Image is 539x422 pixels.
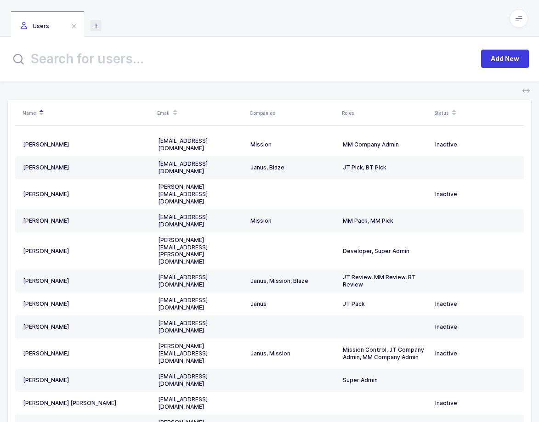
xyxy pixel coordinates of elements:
[435,323,516,331] div: Inactive
[158,343,243,365] div: [PERSON_NAME][EMAIL_ADDRESS][DOMAIN_NAME]
[158,160,243,175] div: [EMAIL_ADDRESS][DOMAIN_NAME]
[491,54,519,63] span: Add New
[435,300,516,308] div: Inactive
[343,217,428,225] div: MM Pack, MM Pick
[158,373,243,388] div: [EMAIL_ADDRESS][DOMAIN_NAME]
[250,164,335,171] div: Janus, Blaze
[11,48,470,70] input: Search for users...
[158,274,243,288] div: [EMAIL_ADDRESS][DOMAIN_NAME]
[250,277,335,285] div: Janus, Mission, Blaze
[250,350,335,357] div: Janus, Mission
[158,396,243,411] div: [EMAIL_ADDRESS][DOMAIN_NAME]
[250,217,335,225] div: Mission
[343,164,428,171] div: JT Pick, BT Pick
[435,141,516,148] div: Inactive
[343,274,428,288] div: JT Review, MM Review, BT Review
[343,300,428,308] div: JT Pack
[343,377,428,384] div: Super Admin
[435,350,516,357] div: Inactive
[343,248,428,255] div: Developer, Super Admin
[23,350,151,357] div: [PERSON_NAME]
[158,183,243,205] div: [PERSON_NAME][EMAIL_ADDRESS][DOMAIN_NAME]
[434,105,521,121] div: Status
[23,105,152,121] div: Name
[23,217,151,225] div: [PERSON_NAME]
[23,399,151,407] div: [PERSON_NAME] [PERSON_NAME]
[250,109,336,117] div: Companies
[343,141,428,148] div: MM Company Admin
[23,300,151,308] div: [PERSON_NAME]
[435,191,516,198] div: Inactive
[23,377,151,384] div: [PERSON_NAME]
[435,399,516,407] div: Inactive
[343,346,428,361] div: Mission Control, JT Company Admin, MM Company Admin
[250,300,335,308] div: Janus
[158,236,243,266] div: [PERSON_NAME][EMAIL_ADDRESS][PERSON_NAME][DOMAIN_NAME]
[481,50,529,68] button: Add New
[342,109,429,117] div: Roles
[23,191,151,198] div: [PERSON_NAME]
[23,323,151,331] div: [PERSON_NAME]
[158,297,243,311] div: [EMAIL_ADDRESS][DOMAIN_NAME]
[23,248,151,255] div: [PERSON_NAME]
[23,164,151,171] div: [PERSON_NAME]
[23,277,151,285] div: [PERSON_NAME]
[23,141,151,148] div: [PERSON_NAME]
[250,141,335,148] div: Mission
[20,23,49,29] span: Users
[158,137,243,152] div: [EMAIL_ADDRESS][DOMAIN_NAME]
[158,320,243,334] div: [EMAIL_ADDRESS][DOMAIN_NAME]
[157,105,244,121] div: Email
[158,214,243,228] div: [EMAIL_ADDRESS][DOMAIN_NAME]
